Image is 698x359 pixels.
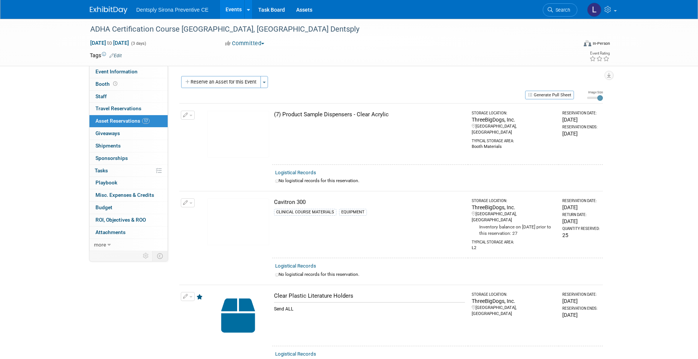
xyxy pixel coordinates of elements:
[587,90,603,94] div: Image Size
[562,125,600,130] div: Reservation Ends:
[95,155,128,161] span: Sponsorships
[562,204,600,211] div: [DATE]
[472,116,556,123] div: ThreeBigDogs, Inc.
[106,40,113,46] span: to
[589,52,610,55] div: Event Rating
[89,128,168,140] a: Giveaways
[275,271,600,278] div: No logistical records for this reservation.
[274,198,465,206] div: Cavitron 300
[95,118,150,124] span: Asset Reservations
[562,297,600,305] div: [DATE]
[95,143,121,149] span: Shipments
[472,204,556,211] div: ThreeBigDogs, Inc.
[95,204,112,210] span: Budget
[207,111,269,158] img: View Images
[109,53,122,58] a: Edit
[90,6,127,14] img: ExhibitDay
[207,198,269,245] img: View Images
[472,211,556,223] div: [GEOGRAPHIC_DATA], [GEOGRAPHIC_DATA]
[472,297,556,305] div: ThreeBigDogs, Inc.
[274,111,465,119] div: (7) Product Sample Dispensers - Clear Acrylic
[94,242,106,248] span: more
[90,40,129,46] span: [DATE] [DATE]
[525,91,574,99] button: Generate Pull Sheet
[275,170,316,175] a: Logistical Records
[275,351,316,357] a: Logistical Records
[562,226,600,231] div: Quantity Reserved:
[274,292,465,300] div: Clear Plastic Literature Holders
[223,40,267,47] button: Committed
[553,7,570,13] span: Search
[130,41,146,46] span: (3 days)
[472,292,556,297] div: Storage Location:
[89,189,168,201] a: Misc. Expenses & Credits
[562,212,600,218] div: Return Date:
[139,251,153,261] td: Personalize Event Tab Strip
[95,229,126,235] span: Attachments
[89,140,168,152] a: Shipments
[562,231,600,239] div: 25
[89,239,168,251] a: more
[472,198,556,204] div: Storage Location:
[95,81,119,87] span: Booth
[112,81,119,87] span: Booth not reserved yet
[562,292,600,297] div: Reservation Date:
[95,192,154,198] span: Misc. Expenses & Credits
[95,217,146,223] span: ROI, Objectives & ROO
[95,68,138,75] span: Event Information
[89,115,168,127] a: Asset Reservations17
[584,40,591,46] img: Format-Inperson.png
[472,135,556,144] div: Typical Storage Area:
[89,66,168,78] a: Event Information
[89,227,168,239] a: Attachments
[562,130,600,137] div: [DATE]
[587,3,601,17] img: Lindsey Stutz
[181,76,261,88] button: Reserve an Asset for this Event
[472,111,556,116] div: Storage Location:
[472,123,556,135] div: [GEOGRAPHIC_DATA], [GEOGRAPHIC_DATA]
[89,214,168,226] a: ROI, Objectives & ROO
[339,209,367,216] div: EQUIPMENT
[89,78,168,90] a: Booth
[89,103,168,115] a: Travel Reservations
[562,311,600,319] div: [DATE]
[275,178,600,184] div: No logistical records for this reservation.
[207,292,269,339] img: Capital-Asset-Icon-2.png
[89,91,168,103] a: Staff
[562,111,600,116] div: Reservation Date:
[88,23,566,36] div: ADHA Certification Course [GEOGRAPHIC_DATA], [GEOGRAPHIC_DATA] Dentsply
[95,93,107,99] span: Staff
[562,218,600,225] div: [DATE]
[472,245,556,251] div: L2
[274,302,465,312] div: Send ALL
[472,237,556,245] div: Typical Storage Area:
[275,263,316,269] a: Logistical Records
[592,41,610,46] div: In-Person
[562,116,600,123] div: [DATE]
[472,305,556,317] div: [GEOGRAPHIC_DATA], [GEOGRAPHIC_DATA]
[90,52,122,59] td: Tags
[562,198,600,204] div: Reservation Date:
[136,7,209,13] span: Dentsply Sirona Preventive CE
[274,209,336,216] div: CLINICAL COURSE MATERIALS
[152,251,168,261] td: Toggle Event Tabs
[543,3,577,17] a: Search
[95,179,117,186] span: Playbook
[95,167,108,173] span: Tasks
[95,130,120,136] span: Giveaways
[89,165,168,177] a: Tasks
[89,202,168,214] a: Budget
[89,177,168,189] a: Playbook
[472,144,556,150] div: Booth Materials
[472,223,556,237] div: Inventory balance on [DATE] prior to this reservation: 27
[142,118,150,124] span: 17
[89,152,168,164] a: Sponsorships
[95,105,141,111] span: Travel Reservations
[533,39,610,50] div: Event Format
[562,306,600,311] div: Reservation Ends:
